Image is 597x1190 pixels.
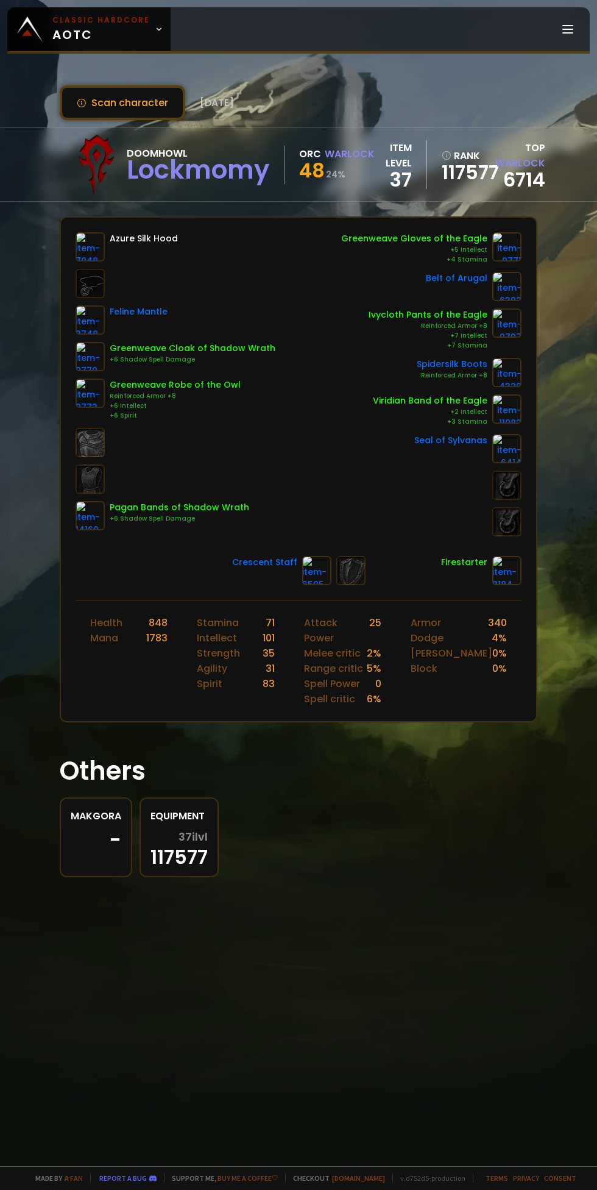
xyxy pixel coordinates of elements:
[414,434,487,447] div: Seal of Sylvanas
[76,305,105,335] img: item-3748
[110,514,249,524] div: +6 Shadow Spell Damage
[492,646,507,661] div: 0 %
[76,342,105,371] img: item-9770
[492,358,521,387] img: item-4320
[369,615,381,646] div: 25
[492,308,521,338] img: item-9797
[492,232,521,262] img: item-9771
[52,15,150,44] span: AOTC
[304,691,355,707] div: Spell critic
[341,255,487,265] div: +4 Stamina
[373,407,487,417] div: +2 Intellect
[65,1174,83,1183] a: a fan
[52,15,150,26] small: Classic Hardcore
[375,676,381,691] div: 0
[492,140,545,171] div: Top
[200,95,234,110] span: [DATE]
[60,752,537,790] h1: Others
[90,615,122,630] div: Health
[263,630,275,646] div: 101
[99,1174,147,1183] a: Report a bug
[441,556,487,569] div: Firestarter
[375,171,412,189] div: 37
[76,232,105,262] img: item-7048
[71,808,121,824] div: Makgora
[110,342,275,355] div: Greenweave Cloak of Shadow Wrath
[90,630,118,646] div: Mana
[299,157,325,184] span: 48
[492,630,507,646] div: 4 %
[492,272,521,301] img: item-6392
[326,168,345,180] small: 24 %
[60,85,185,120] button: Scan character
[232,556,297,569] div: Crescent Staff
[369,341,487,351] div: +7 Stamina
[178,831,208,843] span: 37 ilvl
[373,417,487,427] div: +3 Stamina
[127,161,269,179] div: Lockmomy
[304,615,369,646] div: Attack Power
[373,394,487,407] div: Viridian Band of the Eagle
[486,1174,508,1183] a: Terms
[341,245,487,255] div: +5 Intellect
[332,1174,385,1183] a: [DOMAIN_NAME]
[369,331,487,341] div: +7 Intellect
[110,401,241,411] div: +6 Intellect
[417,358,487,371] div: Spidersilk Boots
[266,661,275,676] div: 31
[367,691,381,707] div: 6 %
[299,146,321,162] div: Orc
[492,434,521,463] img: item-6414
[492,661,507,676] div: 0 %
[304,646,361,661] div: Melee critic
[28,1174,83,1183] span: Made by
[488,615,507,630] div: 340
[266,615,275,630] div: 71
[369,308,487,321] div: Ivycloth Pants of the Eagle
[304,676,360,691] div: Spell Power
[263,676,275,691] div: 83
[503,166,545,193] a: 6714
[442,163,484,182] a: 117577
[302,556,331,585] img: item-6505
[544,1174,576,1183] a: Consent
[164,1174,278,1183] span: Support me,
[60,797,132,877] a: Makgora-
[495,156,545,170] span: Warlock
[110,355,275,365] div: +6 Shadow Spell Damage
[149,615,168,630] div: 848
[140,797,219,877] a: Equipment37ilvl117577
[375,140,412,171] div: item level
[367,661,381,676] div: 5 %
[197,676,222,691] div: Spirit
[392,1174,465,1183] span: v. d752d5 - production
[492,556,521,585] img: item-8184
[197,661,227,676] div: Agility
[411,615,441,630] div: Armor
[411,630,443,646] div: Dodge
[110,379,241,391] div: Greenweave Robe of the Owl
[76,379,105,408] img: item-9773
[369,321,487,331] div: Reinforced Armor +8
[71,831,121,849] div: -
[76,501,105,530] img: item-14160
[110,232,178,245] div: Azure Silk Hood
[110,411,241,421] div: +6 Spirit
[426,272,487,285] div: Belt of Arugal
[513,1174,539,1183] a: Privacy
[150,831,208,866] div: 117577
[341,232,487,245] div: Greenweave Gloves of the Eagle
[411,661,437,676] div: Block
[417,371,487,380] div: Reinforced Armor +8
[263,646,275,661] div: 35
[285,1174,385,1183] span: Checkout
[7,7,171,51] a: Classic HardcoreAOTC
[110,501,249,514] div: Pagan Bands of Shadow Wrath
[150,808,208,824] div: Equipment
[492,394,521,424] img: item-11982
[217,1174,278,1183] a: Buy me a coffee
[197,646,240,661] div: Strength
[442,148,484,163] div: rank
[110,305,168,318] div: Feline Mantle
[197,630,237,646] div: Intellect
